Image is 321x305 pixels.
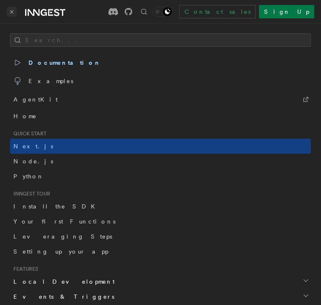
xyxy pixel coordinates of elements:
button: Toggle navigation [7,7,17,17]
span: Leveraging Steps [13,233,112,240]
span: Node.js [13,158,53,165]
button: Toggle dark mode [152,7,172,17]
a: Node.js [10,154,311,169]
span: Events & Triggers [10,292,114,301]
span: Home [13,112,37,120]
span: Local Development [10,277,115,286]
span: Your first Functions [13,218,116,225]
span: Setting up your app [13,248,108,255]
a: Home [10,109,311,124]
a: Leveraging Steps [10,229,311,244]
a: Sign Up [259,5,314,18]
span: Quick start [10,130,46,137]
span: Examples [13,75,73,87]
span: Python [13,173,44,180]
span: Inngest tour [10,191,50,197]
button: Find something... [139,7,149,17]
a: Your first Functions [10,214,311,229]
button: Search... [10,33,311,47]
span: AgentKit [13,94,58,105]
span: Install the SDK [13,203,100,210]
span: Documentation [13,57,101,69]
a: Contact sales [179,5,256,18]
a: Examples [10,72,311,90]
span: Features [10,266,38,272]
a: Documentation [10,53,311,72]
a: Setting up your app [10,244,311,259]
button: Local Development [10,274,311,289]
a: Install the SDK [10,199,311,214]
a: Python [10,169,311,184]
button: Events & Triggers [10,289,311,304]
span: Next.js [13,143,53,150]
a: Next.js [10,139,311,154]
a: AgentKit [10,90,311,109]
